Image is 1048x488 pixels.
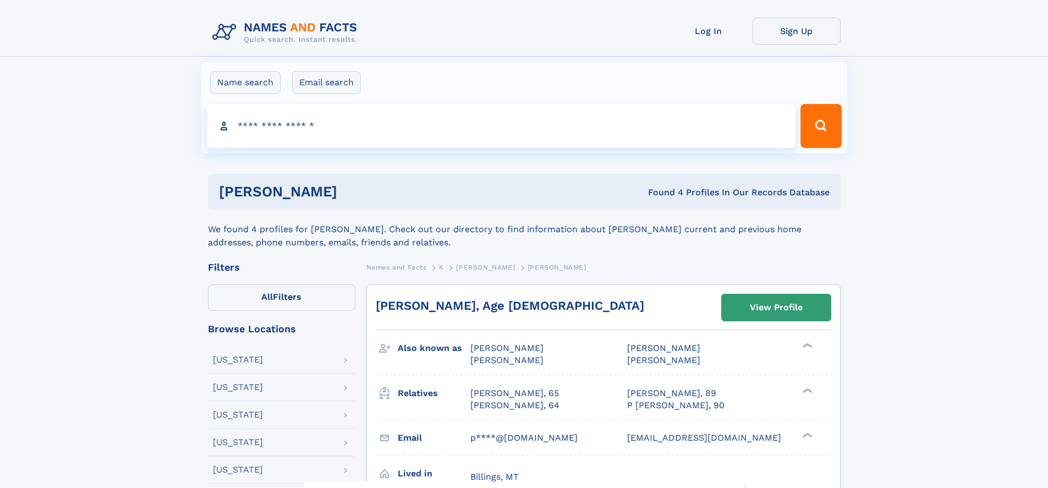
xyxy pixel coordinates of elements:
div: Filters [208,262,355,272]
span: [PERSON_NAME] [456,264,515,271]
input: search input [207,104,796,148]
span: [PERSON_NAME] [627,343,700,353]
div: [US_STATE] [213,355,263,364]
h3: Email [398,429,470,447]
a: [PERSON_NAME], 89 [627,387,716,399]
span: K [439,264,444,271]
a: Names and Facts [366,260,427,274]
a: View Profile [722,294,831,321]
div: Browse Locations [208,324,355,334]
span: [PERSON_NAME] [470,355,544,365]
span: [PERSON_NAME] [627,355,700,365]
div: [US_STATE] [213,465,263,474]
div: View Profile [750,295,803,320]
a: K [439,260,444,274]
div: Found 4 Profiles In Our Records Database [492,187,830,199]
a: P [PERSON_NAME], 90 [627,399,725,412]
label: Filters [208,284,355,311]
label: Email search [292,71,361,94]
h1: [PERSON_NAME] [219,185,493,199]
a: [PERSON_NAME], 64 [470,399,559,412]
h3: Lived in [398,464,470,483]
div: [US_STATE] [213,383,263,392]
div: ❯ [800,387,813,394]
span: [PERSON_NAME] [470,343,544,353]
a: Sign Up [753,18,841,45]
a: [PERSON_NAME], Age [DEMOGRAPHIC_DATA] [376,299,644,312]
a: [PERSON_NAME], 65 [470,387,559,399]
button: Search Button [800,104,841,148]
span: Billings, MT [470,471,519,482]
div: We found 4 profiles for [PERSON_NAME]. Check out our directory to find information about [PERSON_... [208,210,841,249]
a: Log In [665,18,753,45]
a: [PERSON_NAME] [456,260,515,274]
span: [EMAIL_ADDRESS][DOMAIN_NAME] [627,432,781,443]
span: [PERSON_NAME] [528,264,586,271]
div: [US_STATE] [213,410,263,419]
div: ❯ [800,431,813,438]
div: [US_STATE] [213,438,263,447]
h3: Relatives [398,384,470,403]
span: All [261,292,273,302]
img: Logo Names and Facts [208,18,366,47]
label: Name search [210,71,281,94]
div: ❯ [800,342,813,349]
h3: Also known as [398,339,470,358]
